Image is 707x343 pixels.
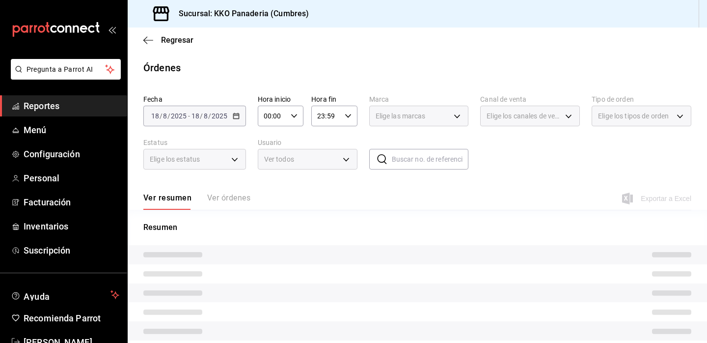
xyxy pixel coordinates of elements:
[150,154,200,164] span: Elige los estatus
[167,112,170,120] span: /
[171,8,309,20] h3: Sucursal: KKO Panaderia (Cumbres)
[170,112,187,120] input: ----
[24,147,119,161] span: Configuración
[24,196,119,209] span: Facturación
[24,171,119,185] span: Personal
[143,139,246,146] label: Estatus
[188,112,190,120] span: -
[7,71,121,82] a: Pregunta a Parrot AI
[161,35,193,45] span: Regresar
[487,111,562,121] span: Elige los canales de venta
[480,96,580,103] label: Canal de venta
[311,96,357,103] label: Hora fin
[203,112,208,120] input: --
[264,154,339,165] span: Ver todos
[143,35,193,45] button: Regresar
[108,26,116,33] button: open_drawer_menu
[392,149,469,169] input: Buscar no. de referencia
[598,111,669,121] span: Elige los tipos de orden
[258,96,303,103] label: Hora inicio
[376,111,426,121] span: Elige las marcas
[143,60,181,75] div: Órdenes
[24,99,119,113] span: Reportes
[24,312,119,325] span: Recomienda Parrot
[27,64,106,75] span: Pregunta a Parrot AI
[592,96,691,103] label: Tipo de orden
[24,289,107,301] span: Ayuda
[258,139,357,146] label: Usuario
[191,112,200,120] input: --
[24,123,119,137] span: Menú
[11,59,121,80] button: Pregunta a Parrot AI
[200,112,203,120] span: /
[208,112,211,120] span: /
[151,112,160,120] input: --
[163,112,167,120] input: --
[211,112,228,120] input: ----
[143,222,691,233] p: Resumen
[143,193,250,210] div: navigation tabs
[160,112,163,120] span: /
[24,220,119,233] span: Inventarios
[24,244,119,257] span: Suscripción
[369,96,469,103] label: Marca
[143,96,246,103] label: Fecha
